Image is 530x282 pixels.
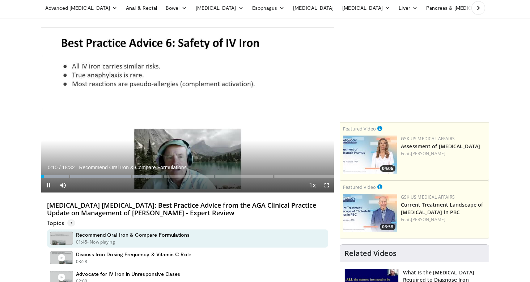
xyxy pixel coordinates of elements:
span: 03:58 [380,224,395,230]
button: Pause [41,178,56,192]
a: Advanced [MEDICAL_DATA] [41,1,122,15]
a: [MEDICAL_DATA] [289,1,338,15]
div: Feat. [401,216,486,223]
small: Featured Video [343,184,376,190]
a: Liver [394,1,421,15]
a: [MEDICAL_DATA] [338,1,394,15]
button: Fullscreen [319,178,334,192]
a: Esophagus [248,1,289,15]
div: Progress Bar [41,175,334,178]
h4: Advocate for IV Iron in Unresponsive Cases [76,271,181,277]
span: 04:06 [380,165,395,172]
a: [MEDICAL_DATA] [191,1,248,15]
a: [PERSON_NAME] [411,150,445,157]
h4: Recommend Oral Iron & Compare Formulations [76,232,190,238]
video-js: Video Player [41,28,334,193]
p: - Now playing [87,239,115,245]
a: [PERSON_NAME] [411,216,445,223]
a: Bowel [161,1,191,15]
p: Topics [47,219,75,227]
a: Current Treatment Landscape of [MEDICAL_DATA] in PBC [401,201,483,216]
h4: Discuss Iron Dosing Frequency & Vitamin C Role [76,251,191,258]
img: 31b7e813-d228-42d3-be62-e44350ef88b5.jpg.150x105_q85_crop-smart_upscale.jpg [343,136,397,174]
iframe: Advertisement [360,27,469,118]
button: Mute [56,178,70,192]
span: 0:10 [48,165,58,170]
p: 01:45 [76,239,88,245]
h4: Related Videos [344,249,397,258]
span: / [59,165,61,170]
p: 03:58 [76,258,88,265]
div: Feat. [401,150,486,157]
span: Recommend Oral Iron & Compare Formulations [79,164,186,171]
button: Playback Rate [305,178,319,192]
a: Anal & Rectal [122,1,161,15]
small: Featured Video [343,125,376,132]
a: 04:06 [343,136,397,174]
a: Pancreas & [MEDICAL_DATA] [422,1,506,15]
span: 18:32 [62,165,75,170]
span: 7 [67,219,75,227]
img: 80648b2f-fef7-42cf-9147-40ea3e731334.jpg.150x105_q85_crop-smart_upscale.jpg [343,194,397,232]
a: Assessment of [MEDICAL_DATA] [401,143,480,150]
a: GSK US Medical Affairs [401,194,455,200]
h4: [MEDICAL_DATA] [MEDICAL_DATA]: Best Practice Advice from the AGA Clinical Practice Update on Mana... [47,202,328,217]
a: 03:58 [343,194,397,232]
a: GSK US Medical Affairs [401,136,455,142]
